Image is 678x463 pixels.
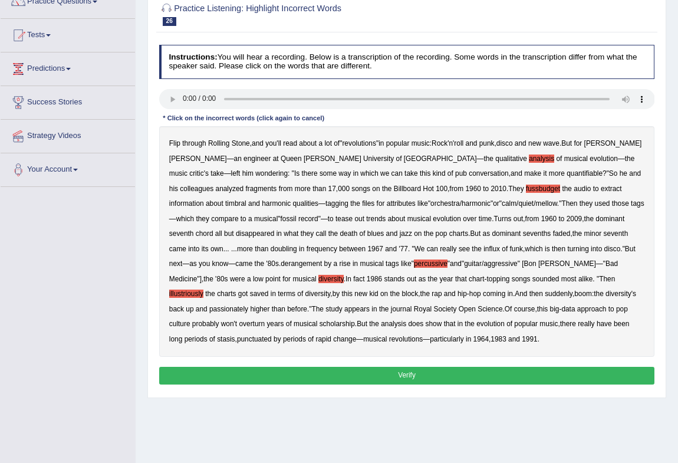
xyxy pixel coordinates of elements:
b: the [328,229,338,238]
b: disco [496,139,513,147]
b: like [401,260,412,268]
b: from [279,185,293,193]
b: the [420,290,430,298]
b: call [316,229,327,238]
b: from [449,185,463,193]
b: and [515,139,526,147]
b: and [444,290,456,298]
b: and [252,139,264,147]
b: musical [254,215,278,223]
b: conversation [469,169,508,178]
b: '77 [399,245,408,253]
b: 1986 [367,275,382,283]
b: journal [391,305,412,313]
b: diversity [318,275,344,283]
b: funk [510,245,523,253]
b: quiet [518,199,534,208]
b: the [562,185,572,193]
b: that [455,275,467,283]
b: to [483,185,489,193]
b: which [176,215,194,223]
b: Then [561,199,577,208]
b: an [234,155,242,163]
b: evolution [433,215,461,223]
b: the [350,199,360,208]
b: into [591,245,602,253]
b: the [428,275,438,283]
b: fact [353,275,364,283]
b: than [312,185,326,193]
b: and [385,245,397,253]
b: diversity [305,290,331,298]
b: then [529,290,543,298]
b: back [169,305,184,313]
b: take [210,169,223,178]
h2: Practice Listening: Highlight Incorrect Words [159,1,466,26]
b: they [301,229,314,238]
b: really [440,245,456,253]
b: jazz [400,229,412,238]
b: music [412,139,430,147]
b: Queen [281,155,302,163]
b: a [247,275,251,283]
b: sounded [532,275,559,283]
b: Hot [423,185,434,193]
b: a [333,260,337,268]
b: 17 [328,185,336,193]
b: punk [479,139,495,147]
b: illustriously [169,290,203,298]
b: information [169,199,204,208]
b: alike [578,275,593,283]
b: than [272,305,285,313]
b: Then [599,275,615,283]
div: * Click on the incorrect words (click again to cancel) [159,114,328,124]
b: pub [455,169,467,178]
b: The [311,305,324,313]
b: harmonic [462,199,491,208]
b: charts [217,290,236,298]
b: of [360,229,366,238]
b: some [320,169,337,178]
b: musical [360,260,383,268]
b: left [231,169,241,178]
b: the [472,245,482,253]
b: of [556,155,562,163]
b: for [574,139,582,147]
b: 1960 [541,215,557,223]
b: chord [196,229,213,238]
b: files [362,199,374,208]
b: take [404,169,417,178]
b: Medicine [169,275,198,283]
b: compare [211,215,238,223]
b: analyzed [216,185,244,193]
b: trends [366,215,386,223]
b: the [483,155,493,163]
b: the [379,305,389,313]
b: tease [335,215,353,223]
b: time [479,215,492,223]
b: sevenths [523,229,551,238]
b: terms [278,290,295,298]
b: used [595,199,610,208]
b: death [340,229,358,238]
b: harmonic [262,199,291,208]
b: rap [432,290,442,298]
b: to [241,215,246,223]
b: faded [553,229,571,238]
b: In [345,275,351,283]
b: at [273,155,279,163]
b: about [299,139,317,147]
b: record [298,215,318,223]
b: audio [574,185,591,193]
b: [GEOGRAPHIC_DATA] [404,155,477,163]
button: Verify [159,367,655,384]
b: by [333,290,340,298]
b: all [215,229,222,238]
b: for [377,199,385,208]
b: of [396,155,402,163]
span: 26 [163,17,176,26]
b: wave [543,139,559,147]
b: of [297,290,303,298]
b: in [371,305,377,313]
b: saved [250,290,269,298]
